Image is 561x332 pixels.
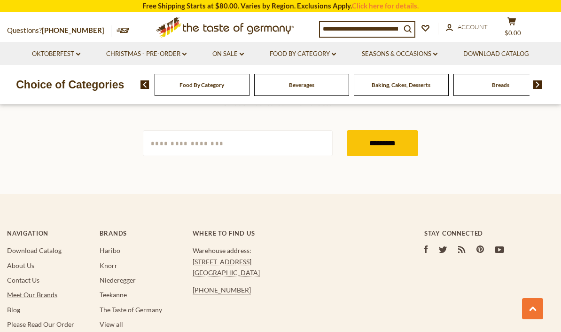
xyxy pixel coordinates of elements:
[492,81,509,88] a: Breads
[7,246,62,254] a: Download Catalog
[7,306,20,314] a: Blog
[7,276,39,284] a: Contact Us
[143,93,418,107] h3: Subscribe to our newsletter!
[100,291,127,299] a: Teekanne
[100,229,183,237] h4: Brands
[505,29,521,37] span: $0.00
[7,229,91,237] h4: Navigation
[7,24,111,37] p: Questions?
[458,23,488,31] span: Account
[463,49,529,59] a: Download Catalog
[100,246,120,254] a: Haribo
[32,49,80,59] a: Oktoberfest
[140,80,149,89] img: previous arrow
[193,229,388,237] h4: Where to find us
[106,49,187,59] a: Christmas - PRE-ORDER
[7,261,34,269] a: About Us
[212,49,244,59] a: On Sale
[100,276,136,284] a: Niederegger
[352,1,419,10] a: Click here for details.
[179,81,224,88] a: Food By Category
[193,245,388,278] p: Warehouse address:
[498,17,526,40] button: $0.00
[100,306,162,314] a: The Taste of Germany
[100,261,117,269] a: Knorr
[100,320,123,328] a: View all
[372,81,430,88] a: Baking, Cakes, Desserts
[533,80,542,89] img: next arrow
[42,26,104,34] a: [PHONE_NUMBER]
[270,49,336,59] a: Food By Category
[446,22,488,32] a: Account
[289,81,314,88] a: Beverages
[362,49,437,59] a: Seasons & Occasions
[424,229,554,237] h4: Stay Connected
[7,291,57,299] a: Meet Our Brands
